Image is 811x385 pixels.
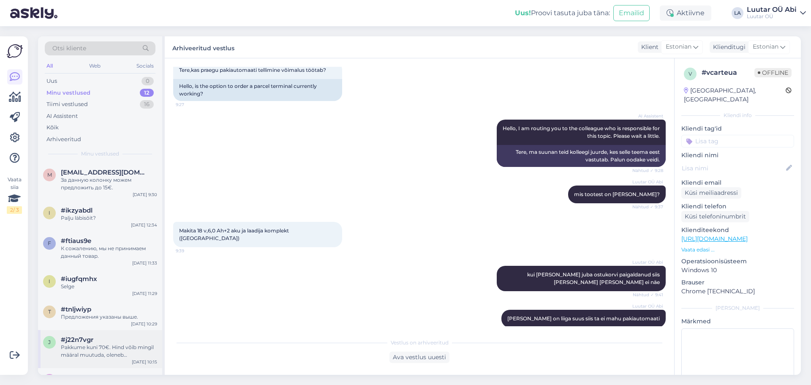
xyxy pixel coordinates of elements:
[681,278,794,287] p: Brauser
[391,339,449,347] span: Vestlus on arhiveeritud
[176,101,207,108] span: 9:27
[681,304,794,312] div: [PERSON_NAME]
[176,248,207,254] span: 9:39
[754,68,792,77] span: Offline
[47,172,52,178] span: m
[681,178,794,187] p: Kliendi email
[61,336,93,344] span: #j22n7vgr
[681,211,749,222] div: Küsi telefoninumbrit
[631,179,663,185] span: Luutar OÜ Abi
[131,222,157,228] div: [DATE] 12:34
[666,42,691,52] span: Estonian
[61,176,157,191] div: За данную колонку можем предложить до 15€.
[140,100,154,109] div: 16
[638,43,659,52] div: Klient
[61,237,91,245] span: #ftiaus9e
[87,60,102,71] div: Web
[631,167,663,174] span: Nähtud ✓ 9:28
[61,207,93,214] span: #ikzyabdl
[61,275,97,283] span: #iugfqmhx
[61,283,157,290] div: Selge
[132,260,157,266] div: [DATE] 11:33
[497,145,666,167] div: Tere, ma suunan teid kolleegi juurde, kes selle teema eest vastutab. Palun oodake veidi.
[631,303,663,309] span: Luutar OÜ Abi
[682,164,784,173] input: Lisa nimi
[527,271,661,285] span: kui [PERSON_NAME] juba ostukorvi paigaldanud siis [PERSON_NAME] [PERSON_NAME] ei näe
[681,187,741,199] div: Küsi meiliaadressi
[507,315,660,322] span: [PERSON_NAME] on liiga suus siis ta ei mahu pakiautomaati
[179,227,290,241] span: Makita 18 v,6,0 Ah+2 aku ja laadija komplekt ([GEOGRAPHIC_DATA])
[179,67,326,73] span: Tere,kas praegu pakiautomaati tellimine võimalus töötab?
[48,309,51,315] span: t
[515,9,531,17] b: Uus!
[631,204,663,210] span: Nähtud ✓ 9:37
[574,191,660,197] span: mis tootest on [PERSON_NAME]?
[681,257,794,266] p: Operatsioonisüsteem
[61,245,157,260] div: К сожалению, мы не принимаем данный товар.
[631,259,663,265] span: Luutar OÜ Abi
[747,6,797,13] div: Luutar OÜ Abi
[681,202,794,211] p: Kliendi telefon
[61,306,91,313] span: #tnljwiyp
[702,68,754,78] div: # vcarteua
[172,41,234,53] label: Arhiveeritud vestlus
[747,6,806,20] a: Luutar OÜ AbiLuutar OÜ
[515,8,610,18] div: Proovi tasuta juba täna:
[81,150,119,158] span: Minu vestlused
[681,112,794,119] div: Kliendi info
[46,112,78,120] div: AI Assistent
[61,313,157,321] div: Предложения указаны выше.
[732,7,743,19] div: LA
[45,60,54,71] div: All
[61,169,149,176] span: maksim.krasulja08@gmail.com
[689,71,692,77] span: v
[710,43,746,52] div: Klienditugi
[684,86,786,104] div: [GEOGRAPHIC_DATA], [GEOGRAPHIC_DATA]
[46,135,81,144] div: Arhiveeritud
[135,60,155,71] div: Socials
[631,113,663,119] span: AI Assistent
[7,43,23,59] img: Askly Logo
[48,339,51,345] span: j
[660,5,711,21] div: Aktiivne
[681,135,794,147] input: Lisa tag
[131,321,157,327] div: [DATE] 10:29
[48,240,51,246] span: f
[61,214,157,222] div: Palju läbisõit?
[46,123,59,132] div: Kõik
[681,246,794,254] p: Vaata edasi ...
[747,13,797,20] div: Luutar OÜ
[7,176,22,214] div: Vaata siia
[503,125,661,139] span: Hello, I am routing you to the colleague who is responsible for this topic. Please wait a little.
[681,317,794,326] p: Märkmed
[173,79,342,101] div: Hello, is the option to order a parcel terminal currently working?
[631,292,663,298] span: Nähtud ✓ 9:41
[52,44,86,53] span: Otsi kliente
[681,124,794,133] p: Kliendi tag'id
[46,100,88,109] div: Tiimi vestlused
[389,352,449,363] div: Ava vestlus uuesti
[132,290,157,297] div: [DATE] 11:29
[61,374,99,382] span: #xnwzuv6k
[681,287,794,296] p: Chrome [TECHNICAL_ID]
[681,235,748,243] a: [URL][DOMAIN_NAME]
[61,344,157,359] div: Pakkume kuni 70€. Hind võib mingil määral muutuda, oleneb komplektsusest, välimusest.
[7,206,22,214] div: 2 / 3
[133,191,157,198] div: [DATE] 9:30
[613,5,650,21] button: Emailid
[142,77,154,85] div: 0
[681,151,794,160] p: Kliendi nimi
[681,266,794,275] p: Windows 10
[132,359,157,365] div: [DATE] 10:15
[49,278,50,284] span: i
[46,77,57,85] div: Uus
[46,89,90,97] div: Minu vestlused
[140,89,154,97] div: 12
[49,210,50,216] span: i
[681,226,794,235] p: Klienditeekond
[753,42,778,52] span: Estonian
